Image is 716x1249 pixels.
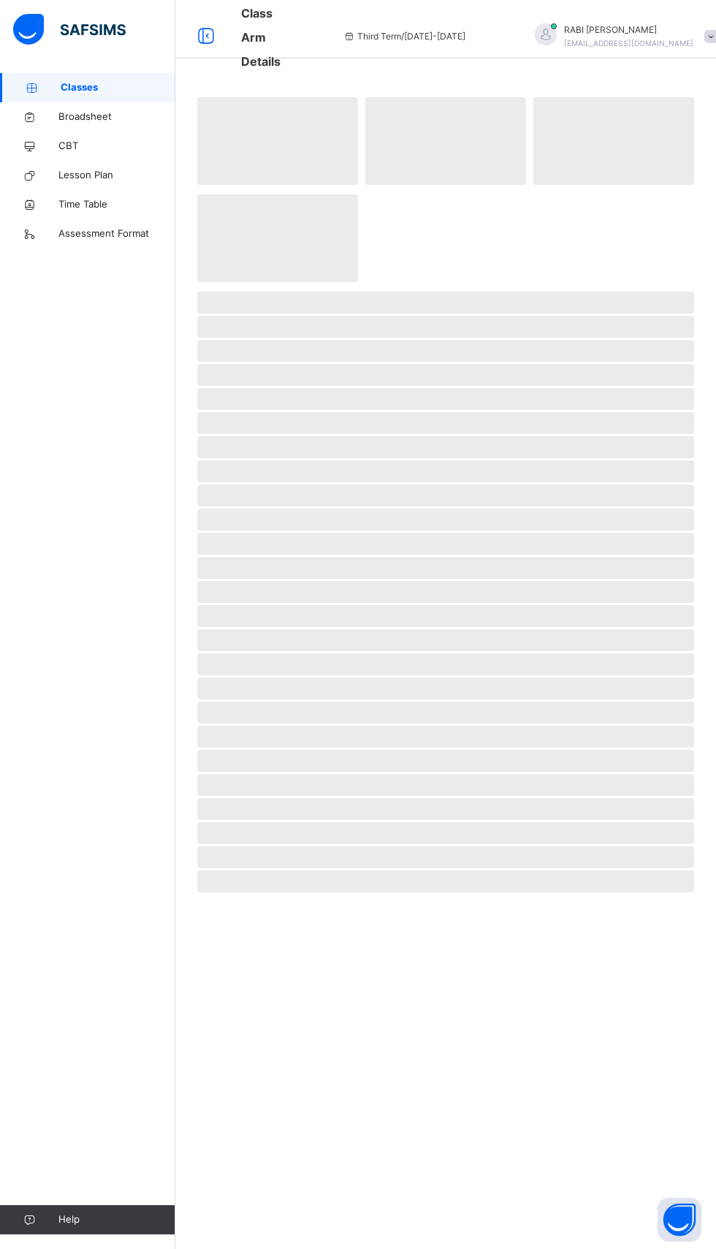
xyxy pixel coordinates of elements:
span: ‌ [197,677,694,699]
span: [EMAIL_ADDRESS][DOMAIN_NAME] [564,39,693,48]
span: ‌ [197,870,694,892]
span: Help [58,1212,175,1227]
span: ‌ [197,97,358,185]
span: ‌ [197,316,694,338]
span: ‌ [197,605,694,627]
span: RABI [PERSON_NAME] [564,23,693,37]
span: Classes [61,80,175,95]
span: ‌ [197,846,694,868]
span: ‌ [197,412,694,434]
button: Open asap [658,1198,701,1242]
span: Class Arm Details [241,6,281,69]
span: Lesson Plan [58,168,175,183]
span: ‌ [197,509,694,531]
span: ‌ [197,822,694,844]
span: Assessment Format [58,227,175,241]
span: ‌ [197,388,694,410]
span: ‌ [197,653,694,675]
span: CBT [58,139,175,153]
img: safsims [13,14,126,45]
span: ‌ [197,292,694,314]
span: ‌ [365,97,526,185]
span: Broadsheet [58,110,175,124]
span: ‌ [197,460,694,482]
span: Time Table [58,197,175,212]
span: session/term information [343,30,465,43]
span: ‌ [197,436,694,458]
span: ‌ [197,364,694,386]
span: ‌ [197,557,694,579]
span: ‌ [197,774,694,796]
span: ‌ [197,702,694,724]
span: ‌ [197,581,694,603]
span: ‌ [197,750,694,772]
span: ‌ [533,97,694,185]
span: ‌ [197,798,694,820]
span: ‌ [197,485,694,506]
span: ‌ [197,629,694,651]
span: ‌ [197,194,358,282]
span: ‌ [197,726,694,748]
span: ‌ [197,340,694,362]
span: ‌ [197,533,694,555]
